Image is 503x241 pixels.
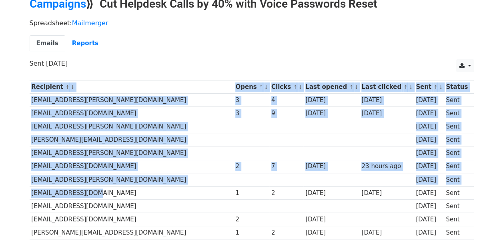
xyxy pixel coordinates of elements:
[271,189,302,198] div: 2
[416,202,442,211] div: [DATE]
[30,199,234,213] td: [EMAIL_ADDRESS][DOMAIN_NAME]
[444,186,469,199] td: Sent
[235,189,267,198] div: 1
[30,107,234,120] td: [EMAIL_ADDRESS][DOMAIN_NAME]
[271,162,302,171] div: 7
[433,84,438,90] a: ↑
[444,173,469,186] td: Sent
[361,162,412,171] div: 23 hours ago
[403,84,408,90] a: ↑
[271,109,302,118] div: 9
[444,107,469,120] td: Sent
[444,147,469,160] td: Sent
[305,96,357,105] div: [DATE]
[30,19,474,27] p: Spreadsheet:
[305,109,357,118] div: [DATE]
[444,80,469,94] th: Status
[305,215,357,224] div: [DATE]
[349,84,353,90] a: ↑
[264,84,269,90] a: ↓
[444,120,469,133] td: Sent
[271,96,302,105] div: 4
[416,162,442,171] div: [DATE]
[30,133,234,147] td: [PERSON_NAME][EMAIL_ADDRESS][DOMAIN_NAME]
[360,80,414,94] th: Last clicked
[416,135,442,145] div: [DATE]
[30,80,234,94] th: Recipient
[235,162,267,171] div: 2
[293,84,297,90] a: ↑
[416,175,442,185] div: [DATE]
[30,120,234,133] td: [EMAIL_ADDRESS][PERSON_NAME][DOMAIN_NAME]
[444,160,469,173] td: Sent
[70,84,75,90] a: ↓
[234,80,270,94] th: Opens
[354,84,359,90] a: ↓
[303,80,359,94] th: Last opened
[235,96,267,105] div: 3
[361,109,412,118] div: [DATE]
[30,226,234,239] td: [PERSON_NAME][EMAIL_ADDRESS][DOMAIN_NAME]
[30,35,65,52] a: Emails
[361,189,412,198] div: [DATE]
[305,228,357,237] div: [DATE]
[416,96,442,105] div: [DATE]
[439,84,443,90] a: ↓
[65,35,105,52] a: Reports
[409,84,413,90] a: ↓
[72,19,108,27] a: Mailmerger
[361,228,412,237] div: [DATE]
[444,226,469,239] td: Sent
[414,80,444,94] th: Sent
[305,162,357,171] div: [DATE]
[30,173,234,186] td: [EMAIL_ADDRESS][PERSON_NAME][DOMAIN_NAME]
[416,189,442,198] div: [DATE]
[259,84,263,90] a: ↑
[444,94,469,107] td: Sent
[269,80,303,94] th: Clicks
[416,228,442,237] div: [DATE]
[416,122,442,131] div: [DATE]
[65,84,70,90] a: ↑
[444,199,469,213] td: Sent
[361,96,412,105] div: [DATE]
[30,147,234,160] td: [EMAIL_ADDRESS][PERSON_NAME][DOMAIN_NAME]
[235,109,267,118] div: 3
[444,213,469,226] td: Sent
[30,213,234,226] td: [EMAIL_ADDRESS][DOMAIN_NAME]
[463,203,503,241] iframe: Chat Widget
[416,109,442,118] div: [DATE]
[30,94,234,107] td: [EMAIL_ADDRESS][PERSON_NAME][DOMAIN_NAME]
[298,84,303,90] a: ↓
[416,149,442,158] div: [DATE]
[30,59,474,68] p: Sent [DATE]
[416,215,442,224] div: [DATE]
[444,133,469,147] td: Sent
[235,228,267,237] div: 1
[271,228,302,237] div: 2
[30,160,234,173] td: [EMAIL_ADDRESS][DOMAIN_NAME]
[30,186,234,199] td: [EMAIL_ADDRESS][DOMAIN_NAME]
[305,189,357,198] div: [DATE]
[235,215,267,224] div: 2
